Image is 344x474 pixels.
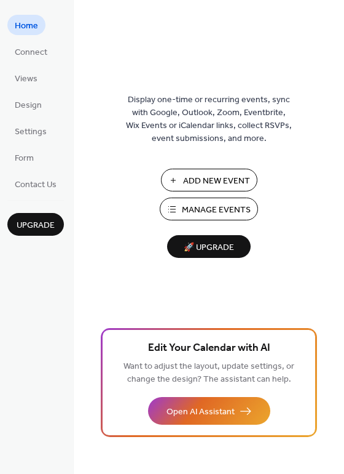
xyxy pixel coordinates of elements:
[15,126,47,139] span: Settings
[160,198,258,220] button: Manage Events
[15,20,38,33] span: Home
[183,175,250,188] span: Add New Event
[7,94,49,114] a: Design
[7,41,55,62] a: Connect
[148,340,270,357] span: Edit Your Calendar with AI
[166,406,235,419] span: Open AI Assistant
[15,73,37,86] span: Views
[174,239,243,256] span: 🚀 Upgrade
[7,147,41,167] a: Form
[17,219,55,232] span: Upgrade
[167,235,251,258] button: 🚀 Upgrade
[7,121,54,141] a: Settings
[7,174,64,194] a: Contact Us
[182,204,251,217] span: Manage Events
[123,358,294,388] span: Want to adjust the layout, update settings, or change the design? The assistant can help.
[161,169,257,191] button: Add New Event
[15,99,42,112] span: Design
[148,397,270,425] button: Open AI Assistant
[7,68,45,88] a: Views
[7,15,45,35] a: Home
[7,213,64,236] button: Upgrade
[126,94,292,145] span: Display one-time or recurring events, sync with Google, Outlook, Zoom, Eventbrite, Wix Events or ...
[15,152,34,165] span: Form
[15,179,57,191] span: Contact Us
[15,46,47,59] span: Connect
